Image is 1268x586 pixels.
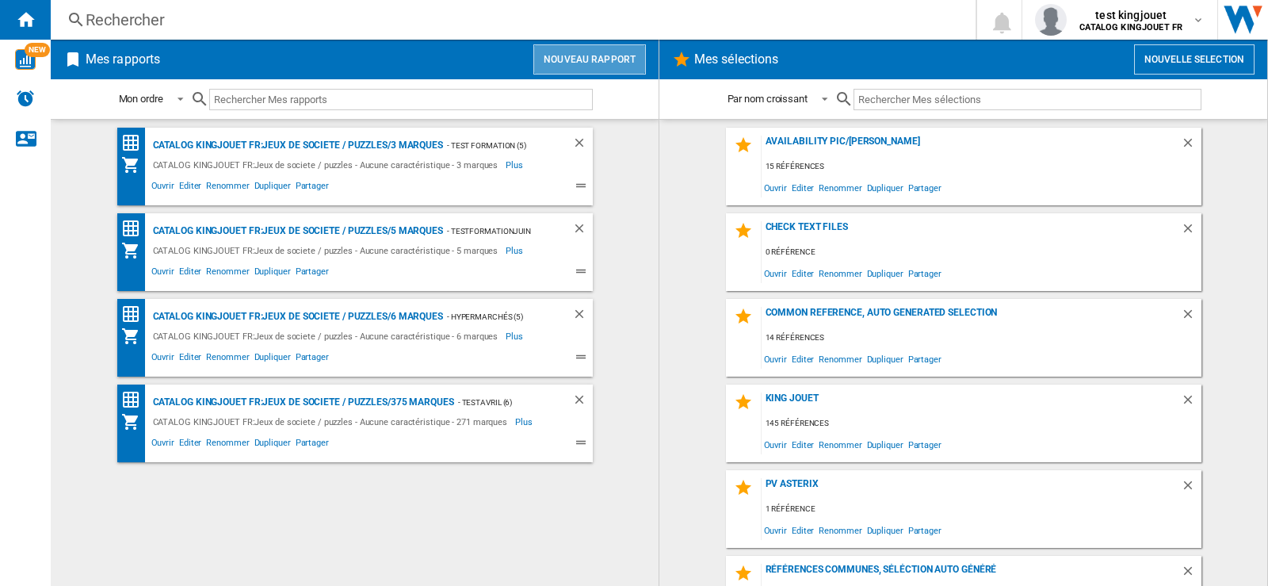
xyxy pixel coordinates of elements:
div: - testformationJuin (6) [443,221,540,241]
div: - testavril (6) [454,393,540,412]
div: CATALOG KINGJOUET FR:Jeux de societe / puzzles - Aucune caractéristique - 3 marques [149,155,506,174]
span: Plus [506,241,525,260]
div: CATALOG KINGJOUET FR:Jeux de societe / puzzles - Aucune caractéristique - 5 marques [149,241,506,260]
div: Mon assortiment [121,155,149,174]
div: CATALOG KINGJOUET FR:Jeux de societe / puzzles - Aucune caractéristique - 271 marques [149,412,516,431]
img: wise-card.svg [15,49,36,70]
div: Matrice des prix [121,133,149,153]
span: Editer [177,350,204,369]
span: Dupliquer [252,178,293,197]
span: Editer [177,264,204,283]
span: Dupliquer [252,350,293,369]
span: Partager [293,264,331,283]
div: Supprimer [1181,221,1201,243]
span: Editer [177,435,204,454]
button: Nouvelle selection [1134,44,1255,75]
div: - test formation (5) [443,136,540,155]
div: 0 référence [762,243,1201,262]
div: Mon assortiment [121,412,149,431]
h2: Mes sélections [691,44,781,75]
div: 145 références [762,414,1201,434]
span: Renommer [204,178,251,197]
div: Supprimer [572,136,593,155]
div: Références communes, séléction auto généré [762,564,1181,585]
span: Plus [506,155,525,174]
span: Dupliquer [865,519,906,541]
span: Ouvrir [762,262,789,284]
span: Editer [789,348,816,370]
div: CATALOG KINGJOUET FR:Jeux de societe / puzzles/375 marques [149,393,454,412]
span: Renommer [204,435,251,454]
span: Renommer [816,348,864,370]
span: Dupliquer [252,264,293,283]
span: Ouvrir [762,348,789,370]
div: Supprimer [1181,393,1201,414]
span: Editer [789,519,816,541]
span: Ouvrir [149,178,177,197]
div: 1 référence [762,500,1201,519]
div: 14 références [762,328,1201,348]
span: Plus [506,327,525,346]
span: Partager [293,435,331,454]
span: Dupliquer [865,262,906,284]
div: - Hypermarchés (5) [443,307,540,327]
span: Ouvrir [762,519,789,541]
span: Partager [906,434,944,455]
div: CATALOG KINGJOUET FR:Jeux de societe / puzzles/6 marques [149,307,443,327]
div: Matrice des prix [121,219,149,239]
div: Supprimer [1181,136,1201,157]
div: Supprimer [572,393,593,412]
span: Ouvrir [762,177,789,198]
span: Renommer [204,350,251,369]
span: NEW [25,43,50,57]
span: Ouvrir [149,264,177,283]
img: alerts-logo.svg [16,89,35,108]
div: CATALOG KINGJOUET FR:Jeux de societe / puzzles/5 marques [149,221,443,241]
span: Dupliquer [865,177,906,198]
span: Plus [515,412,535,431]
div: Mon assortiment [121,241,149,260]
span: Renommer [816,177,864,198]
div: Rechercher [86,9,934,31]
span: Ouvrir [149,435,177,454]
div: 15 références [762,157,1201,177]
div: availability pic/[PERSON_NAME] [762,136,1181,157]
div: Par nom croissant [728,93,808,105]
span: Ouvrir [149,350,177,369]
span: Editer [789,262,816,284]
div: king jouet [762,393,1181,414]
b: CATALOG KINGJOUET FR [1079,22,1182,33]
span: Renommer [816,434,864,455]
input: Rechercher Mes rapports [209,89,593,110]
div: pv asterix [762,478,1181,500]
div: Supprimer [572,307,593,327]
span: Editer [789,434,816,455]
div: Matrice des prix [121,304,149,324]
div: Supprimer [1181,478,1201,500]
img: profile.jpg [1035,4,1067,36]
span: Dupliquer [252,435,293,454]
span: Renommer [816,262,864,284]
div: Check text files [762,221,1181,243]
div: Mon assortiment [121,327,149,346]
span: Partager [293,178,331,197]
span: Partager [293,350,331,369]
span: Dupliquer [865,434,906,455]
span: Partager [906,519,944,541]
span: Renommer [204,264,251,283]
span: test kingjouet [1079,7,1182,23]
button: Nouveau rapport [533,44,646,75]
div: Common reference, auto generated selection [762,307,1181,328]
span: Editer [177,178,204,197]
div: Matrice des prix [121,390,149,410]
span: Editer [789,177,816,198]
div: CATALOG KINGJOUET FR:Jeux de societe / puzzles - Aucune caractéristique - 6 marques [149,327,506,346]
h2: Mes rapports [82,44,163,75]
input: Rechercher Mes sélections [854,89,1201,110]
span: Partager [906,348,944,370]
span: Partager [906,262,944,284]
div: Supprimer [1181,307,1201,328]
div: CATALOG KINGJOUET FR:Jeux de societe / puzzles/3 marques [149,136,443,155]
span: Renommer [816,519,864,541]
div: Supprimer [572,221,593,241]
